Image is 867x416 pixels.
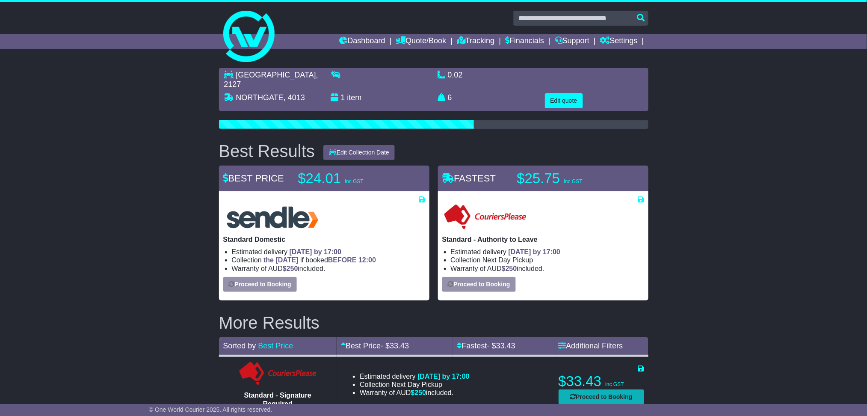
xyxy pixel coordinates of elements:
a: Best Price [258,342,293,350]
span: © One World Courier 2025. All rights reserved. [149,406,272,413]
p: Standard Domestic [223,235,425,244]
h2: More Results [219,313,648,332]
li: Estimated delivery [451,248,644,256]
span: Next Day Pickup [392,381,442,388]
p: $24.01 [298,170,405,187]
span: [GEOGRAPHIC_DATA] [236,71,316,79]
span: Next Day Pickup [482,256,533,264]
span: $ [411,389,426,396]
li: Warranty of AUD included. [360,389,470,397]
li: Estimated delivery [232,248,425,256]
span: 250 [415,389,426,396]
p: $33.43 [559,373,644,390]
li: Collection [232,256,425,264]
span: [DATE] by 17:00 [417,373,470,380]
a: Best Price- $33.43 [341,342,409,350]
li: Collection [360,380,470,389]
span: 250 [287,265,298,272]
img: Couriers Please: Standard - Authority to Leave [442,204,528,231]
span: - $ [381,342,409,350]
span: the [DATE] [263,256,298,264]
span: - $ [487,342,515,350]
a: Fastest- $33.43 [457,342,515,350]
span: $ [502,265,517,272]
p: $25.75 [517,170,624,187]
button: Proceed to Booking [223,277,297,292]
span: 1 [341,93,345,102]
span: 6 [448,93,452,102]
a: Support [555,34,589,49]
span: , 4013 [284,93,305,102]
span: NORTHGATE [236,93,284,102]
img: Couriers Please: Standard - Signature Required [237,361,318,387]
span: if booked [263,256,376,264]
span: 250 [506,265,517,272]
button: Edit Collection Date [323,145,395,160]
span: inc GST [606,381,624,387]
a: Additional Filters [559,342,623,350]
span: 33.43 [390,342,409,350]
span: Sorted by [223,342,256,350]
button: Proceed to Booking [442,277,516,292]
span: inc GST [345,178,364,184]
li: Estimated delivery [360,372,470,380]
span: [DATE] by 17:00 [509,248,561,256]
li: Collection [451,256,644,264]
p: Standard - Authority to Leave [442,235,644,244]
li: Warranty of AUD included. [232,264,425,273]
span: item [347,93,362,102]
span: 33.43 [496,342,515,350]
span: $ [283,265,298,272]
a: Settings [600,34,638,49]
span: inc GST [564,178,583,184]
a: Quote/Book [396,34,446,49]
a: Dashboard [340,34,385,49]
span: BEFORE [328,256,357,264]
button: Edit quote [545,93,583,108]
span: 0.02 [448,71,463,79]
button: Proceed to Booking [559,389,644,404]
span: [DATE] by 17:00 [290,248,342,256]
div: Best Results [215,142,320,160]
span: BEST PRICE [223,173,284,184]
span: FASTEST [442,173,496,184]
li: Warranty of AUD included. [451,264,644,273]
span: 12:00 [358,256,376,264]
span: Standard - Signature Required [244,392,311,407]
a: Tracking [457,34,494,49]
img: Sendle: Standard Domestic [223,204,322,231]
a: Financials [505,34,544,49]
span: , 2127 [224,71,318,89]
